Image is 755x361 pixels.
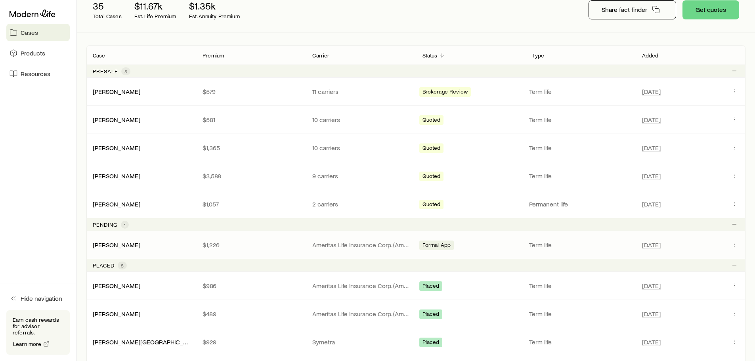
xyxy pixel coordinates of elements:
[93,262,115,269] p: Placed
[93,0,122,11] p: 35
[529,282,633,290] p: Term life
[93,116,140,123] a: [PERSON_NAME]
[529,116,633,124] p: Term life
[312,88,409,96] p: 11 carriers
[422,242,451,250] span: Formal App
[312,241,409,249] p: Ameritas Life Insurance Corp. (Ameritas)
[93,88,140,96] div: [PERSON_NAME]
[21,294,62,302] span: Hide navigation
[642,116,661,124] span: [DATE]
[6,290,70,307] button: Hide navigation
[93,172,140,180] a: [PERSON_NAME]
[93,88,140,95] a: [PERSON_NAME]
[189,13,240,19] p: Est. Annuity Premium
[312,200,409,208] p: 2 carriers
[121,262,124,269] span: 5
[203,338,300,346] p: $929
[642,282,661,290] span: [DATE]
[21,49,45,57] span: Products
[529,144,633,152] p: Term life
[93,222,118,228] p: Pending
[422,283,440,291] span: Placed
[422,117,441,125] span: Quoted
[602,6,647,13] p: Share fact finder
[134,13,176,19] p: Est. Life Premium
[642,144,661,152] span: [DATE]
[682,0,739,19] button: Get quotes
[312,116,409,124] p: 10 carriers
[93,338,190,346] div: [PERSON_NAME][GEOGRAPHIC_DATA]
[203,144,300,152] p: $1,365
[93,144,140,152] div: [PERSON_NAME]
[312,338,409,346] p: Symetra
[124,68,127,74] span: 5
[6,24,70,41] a: Cases
[93,282,140,289] a: [PERSON_NAME]
[529,200,633,208] p: Permanent life
[93,68,118,74] p: Presale
[529,310,633,318] p: Term life
[422,339,440,347] span: Placed
[93,13,122,19] p: Total Cases
[93,144,140,151] a: [PERSON_NAME]
[529,241,633,249] p: Term life
[93,116,140,124] div: [PERSON_NAME]
[93,241,140,248] a: [PERSON_NAME]
[203,282,300,290] p: $986
[93,282,140,290] div: [PERSON_NAME]
[642,52,659,59] p: Added
[312,52,329,59] p: Carrier
[203,241,300,249] p: $1,226
[422,88,468,97] span: Brokerage Review
[642,172,661,180] span: [DATE]
[6,310,70,355] div: Earn cash rewards for advisor referrals.Learn more
[203,200,300,208] p: $1,057
[312,172,409,180] p: 9 carriers
[422,173,441,181] span: Quoted
[642,338,661,346] span: [DATE]
[642,241,661,249] span: [DATE]
[529,88,633,96] p: Term life
[642,200,661,208] span: [DATE]
[93,310,140,317] a: [PERSON_NAME]
[93,52,105,59] p: Case
[189,0,240,11] p: $1.35k
[6,65,70,82] a: Resources
[134,0,176,11] p: $11.67k
[93,338,200,346] a: [PERSON_NAME][GEOGRAPHIC_DATA]
[203,88,300,96] p: $579
[124,222,126,228] span: 1
[312,282,409,290] p: Ameritas Life Insurance Corp. (Ameritas)
[422,201,441,209] span: Quoted
[422,145,441,153] span: Quoted
[203,116,300,124] p: $581
[203,52,224,59] p: Premium
[21,29,38,36] span: Cases
[532,52,545,59] p: Type
[203,172,300,180] p: $3,588
[642,310,661,318] span: [DATE]
[312,310,409,318] p: Ameritas Life Insurance Corp. (Ameritas)
[21,70,50,78] span: Resources
[529,172,633,180] p: Term life
[529,338,633,346] p: Term life
[6,44,70,62] a: Products
[642,88,661,96] span: [DATE]
[93,200,140,208] a: [PERSON_NAME]
[422,52,438,59] p: Status
[13,317,63,336] p: Earn cash rewards for advisor referrals.
[93,310,140,318] div: [PERSON_NAME]
[312,144,409,152] p: 10 carriers
[422,311,440,319] span: Placed
[203,310,300,318] p: $489
[93,241,140,249] div: [PERSON_NAME]
[589,0,676,19] button: Share fact finder
[13,341,42,347] span: Learn more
